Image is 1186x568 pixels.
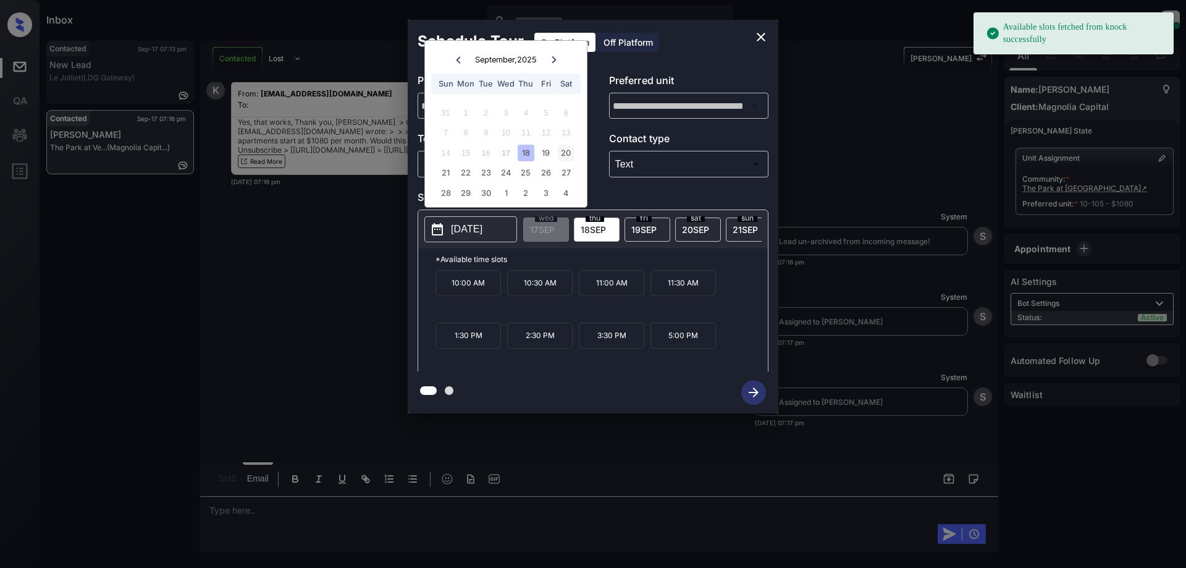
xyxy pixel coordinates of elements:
[518,164,534,181] div: Choose Thursday, September 25th, 2025
[435,323,501,349] p: 1:30 PM
[558,124,574,141] div: Not available Saturday, September 13th, 2025
[650,323,716,349] p: 5:00 PM
[518,185,534,201] div: Choose Thursday, October 2nd, 2025
[986,16,1164,51] div: Available slots fetched from knock successfully
[477,185,494,201] div: Choose Tuesday, September 30th, 2025
[749,25,773,49] button: close
[609,73,769,93] p: Preferred unit
[437,104,454,121] div: Not available Sunday, August 31st, 2025
[537,164,554,181] div: Choose Friday, September 26th, 2025
[537,185,554,201] div: Choose Friday, October 3rd, 2025
[636,214,652,222] span: fri
[612,154,766,174] div: Text
[687,214,705,222] span: sat
[497,164,514,181] div: Choose Wednesday, September 24th, 2025
[451,222,482,237] p: [DATE]
[408,20,534,63] h2: Schedule Tour
[738,214,757,222] span: sun
[429,103,582,203] div: month 2025-09
[537,75,554,92] div: Fri
[457,104,474,121] div: Not available Monday, September 1st, 2025
[507,323,573,349] p: 2:30 PM
[518,104,534,121] div: Not available Thursday, September 4th, 2025
[579,323,644,349] p: 3:30 PM
[477,75,494,92] div: Tue
[437,75,454,92] div: Sun
[497,104,514,121] div: Not available Wednesday, September 3rd, 2025
[558,104,574,121] div: Not available Saturday, September 6th, 2025
[457,185,474,201] div: Choose Monday, September 29th, 2025
[574,218,620,242] div: date-select
[418,131,578,151] p: Tour type
[675,218,721,242] div: date-select
[625,218,670,242] div: date-select
[537,145,554,161] div: Choose Friday, September 19th, 2025
[579,270,644,296] p: 11:00 AM
[457,124,474,141] div: Not available Monday, September 8th, 2025
[558,75,574,92] div: Sat
[497,75,514,92] div: Wed
[581,224,606,235] span: 18 SEP
[518,145,534,161] div: Choose Thursday, September 18th, 2025
[497,124,514,141] div: Not available Wednesday, September 10th, 2025
[457,145,474,161] div: Not available Monday, September 15th, 2025
[497,185,514,201] div: Choose Wednesday, October 1st, 2025
[477,145,494,161] div: Not available Tuesday, September 16th, 2025
[631,224,657,235] span: 19 SEP
[424,216,517,242] button: [DATE]
[475,55,537,64] div: September , 2025
[418,73,578,93] p: Preferred community
[437,145,454,161] div: Not available Sunday, September 14th, 2025
[437,164,454,181] div: Choose Sunday, September 21st, 2025
[734,376,773,409] button: btn-next
[558,185,574,201] div: Choose Saturday, October 4th, 2025
[597,33,659,52] div: Off Platform
[518,124,534,141] div: Not available Thursday, September 11th, 2025
[682,224,709,235] span: 20 SEP
[435,248,768,270] p: *Available time slots
[497,145,514,161] div: Not available Wednesday, September 17th, 2025
[457,164,474,181] div: Choose Monday, September 22nd, 2025
[558,145,574,161] div: Choose Saturday, September 20th, 2025
[586,214,604,222] span: thu
[558,164,574,181] div: Choose Saturday, September 27th, 2025
[435,270,501,296] p: 10:00 AM
[518,75,534,92] div: Thu
[537,104,554,121] div: Not available Friday, September 5th, 2025
[477,164,494,181] div: Choose Tuesday, September 23rd, 2025
[477,124,494,141] div: Not available Tuesday, September 9th, 2025
[507,270,573,296] p: 10:30 AM
[437,185,454,201] div: Choose Sunday, September 28th, 2025
[421,154,574,174] div: In Person
[477,104,494,121] div: Not available Tuesday, September 2nd, 2025
[650,270,716,296] p: 11:30 AM
[418,190,768,210] p: Select slot
[437,124,454,141] div: Not available Sunday, September 7th, 2025
[733,224,758,235] span: 21 SEP
[537,124,554,141] div: Not available Friday, September 12th, 2025
[609,131,769,151] p: Contact type
[534,33,595,52] div: On Platform
[726,218,772,242] div: date-select
[457,75,474,92] div: Mon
